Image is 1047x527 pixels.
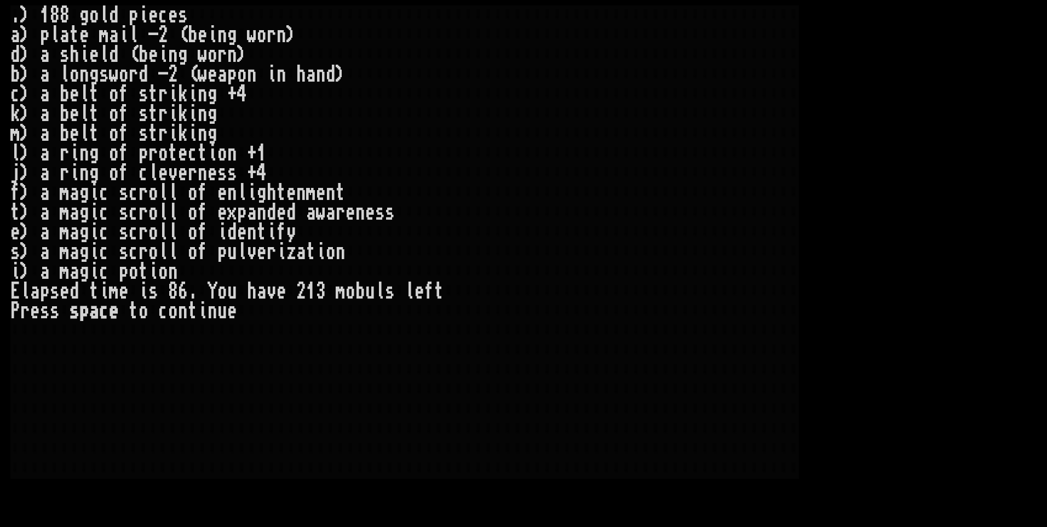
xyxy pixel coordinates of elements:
div: n [296,183,306,203]
div: a [40,45,50,65]
div: v [247,242,257,262]
div: c [129,242,139,262]
div: o [148,203,158,222]
div: e [217,203,227,222]
div: v [168,163,178,183]
div: d [10,45,20,65]
div: l [168,203,178,222]
div: o [326,242,336,262]
div: n [257,203,267,222]
div: w [247,25,257,45]
div: f [10,183,20,203]
div: l [237,183,247,203]
div: i [188,84,198,104]
div: a [40,183,50,203]
div: i [70,144,79,163]
div: g [79,5,89,25]
div: i [139,5,148,25]
div: i [208,144,217,163]
div: g [178,45,188,65]
div: d [267,203,277,222]
div: i [10,262,20,282]
div: ) [20,144,30,163]
div: o [217,144,227,163]
div: m [306,183,316,203]
div: e [10,222,20,242]
div: n [247,65,257,84]
div: e [208,163,217,183]
div: f [277,222,286,242]
div: f [198,222,208,242]
div: c [99,242,109,262]
div: a [40,163,50,183]
div: - [158,65,168,84]
div: t [306,242,316,262]
div: p [40,25,50,45]
div: r [148,144,158,163]
div: n [198,104,208,124]
div: + [247,163,257,183]
div: ) [20,104,30,124]
div: a [60,25,70,45]
div: g [79,222,89,242]
div: i [217,222,227,242]
div: a [109,25,119,45]
div: s [217,163,227,183]
div: g [89,163,99,183]
div: a [40,65,50,84]
div: r [158,124,168,144]
div: p [237,203,247,222]
div: t [148,84,158,104]
div: s [60,45,70,65]
div: n [336,242,346,262]
div: s [227,163,237,183]
div: r [139,242,148,262]
div: l [99,45,109,65]
div: c [99,203,109,222]
div: y [286,222,296,242]
div: n [355,203,365,222]
div: o [109,84,119,104]
div: g [208,84,217,104]
div: n [326,183,336,203]
div: s [119,222,129,242]
div: o [109,124,119,144]
div: c [129,203,139,222]
div: g [227,25,237,45]
div: ) [20,242,30,262]
div: n [227,183,237,203]
div: a [326,203,336,222]
div: c [158,5,168,25]
div: b [188,25,198,45]
div: a [40,242,50,262]
div: l [79,104,89,124]
div: n [277,25,286,45]
div: e [148,5,158,25]
div: n [198,84,208,104]
div: e [346,203,355,222]
div: a [40,262,50,282]
div: o [188,242,198,262]
div: k [178,84,188,104]
div: i [89,183,99,203]
div: b [60,124,70,144]
div: f [198,242,208,262]
div: e [70,84,79,104]
div: j [10,163,20,183]
div: o [257,25,267,45]
div: a [70,222,79,242]
div: d [109,45,119,65]
div: n [79,65,89,84]
div: r [139,203,148,222]
div: o [109,144,119,163]
div: g [79,203,89,222]
div: s [119,203,129,222]
div: l [168,242,178,262]
div: ) [20,262,30,282]
div: g [79,183,89,203]
div: l [237,242,247,262]
div: a [247,203,257,222]
div: n [79,163,89,183]
div: n [316,65,326,84]
div: i [188,104,198,124]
